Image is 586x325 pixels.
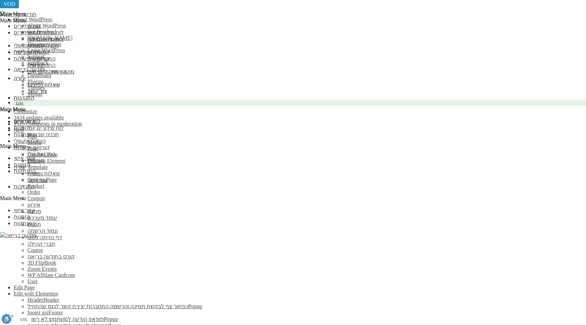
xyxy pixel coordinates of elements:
a: התנתקות [14,220,36,226]
a: התכניות שלי [27,56,56,61]
a: כפתור צף לבקשת תמיכה והרשמה התחברות יצירת קשר לכנס שהתחילPopup [27,303,202,309]
a: Course [27,247,43,253]
a: Edit with Elementor [14,291,58,297]
a: קורס בתודעה בריאה [27,254,75,259]
a: HeaderHeader [27,297,59,303]
span: Header [27,297,43,303]
a: מועדון תודעה בריאה [27,69,74,74]
a: לוח שידורים יומי [27,30,64,35]
a: תכניה שבועית [27,131,59,137]
a: פופאפ הודעה למשתמש לא רשוםPopup [27,316,118,322]
a: קורסים [27,158,44,163]
a: 3D FlipBook [27,260,56,266]
a: User [27,278,38,284]
a: הזמנות [14,214,30,220]
span: פופאפ הודעה למשתמש לא רשום [27,316,104,322]
span: Popup [104,316,118,322]
a: תכניה שבועית [27,36,59,42]
a: לוח שידורים יומי [27,125,64,131]
a: ההקלטות שלי [14,138,46,144]
a: חברי קהילה [27,241,55,247]
span: Popup [188,303,202,309]
a: התכניות שלי [27,151,56,157]
span: כפתור צף לבקשת תמיכה והרשמה התחברות יצירת קשר לכנס שהתחיל [27,303,188,309]
span: footer uzi [27,310,49,315]
a: לוח שידורים [14,23,41,29]
a: אזור אישי [14,207,36,213]
a: עזרה [14,164,26,170]
a: Edit Page [14,285,35,290]
a: התנדבות [14,184,34,189]
a: צור קשר [27,88,47,94]
a: קורסים ופעילות [14,144,50,150]
ul: New [14,133,586,285]
a: עזרה [14,75,26,81]
span: Footer [49,310,63,315]
a: ההקלטות שלי [14,43,46,48]
a: קורסים ופעילות [14,49,50,55]
span: Header [43,297,59,303]
a: שאלות נפוצות [27,171,60,176]
a: WP Affilate Cardcom [27,272,75,278]
a: קורסים [27,62,44,68]
a: footer uziFooter [27,310,63,315]
a: לוח שידורים [14,118,41,124]
a: Zoom Events [27,266,57,272]
a: צור קשר [27,177,47,183]
a: התנדבות [14,95,34,101]
a: שאלות נפוצות [27,82,60,88]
